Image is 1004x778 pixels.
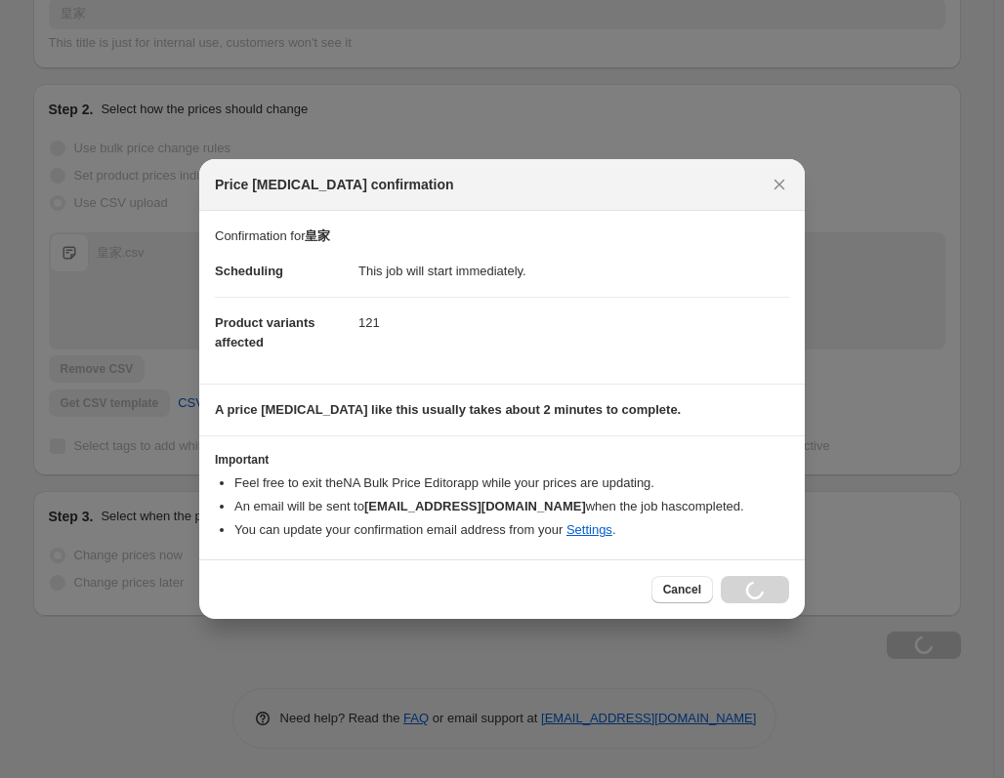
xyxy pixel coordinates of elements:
dd: This job will start immediately. [358,246,789,297]
span: Product variants affected [215,315,315,349]
li: You can update your confirmation email address from your . [234,520,789,540]
b: A price [MEDICAL_DATA] like this usually takes about 2 minutes to complete. [215,402,681,417]
p: Confirmation for [215,226,789,246]
span: Scheduling [215,264,283,278]
span: Cancel [663,582,701,597]
span: Price [MEDICAL_DATA] confirmation [215,175,454,194]
h3: Important [215,452,789,468]
button: Cancel [651,576,713,603]
b: 皇家 [305,228,330,243]
li: An email will be sent to when the job has completed . [234,497,789,516]
button: Close [766,171,793,198]
li: Feel free to exit the NA Bulk Price Editor app while your prices are updating. [234,473,789,493]
dd: 121 [358,297,789,348]
a: Settings [566,522,612,537]
b: [EMAIL_ADDRESS][DOMAIN_NAME] [364,499,586,513]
